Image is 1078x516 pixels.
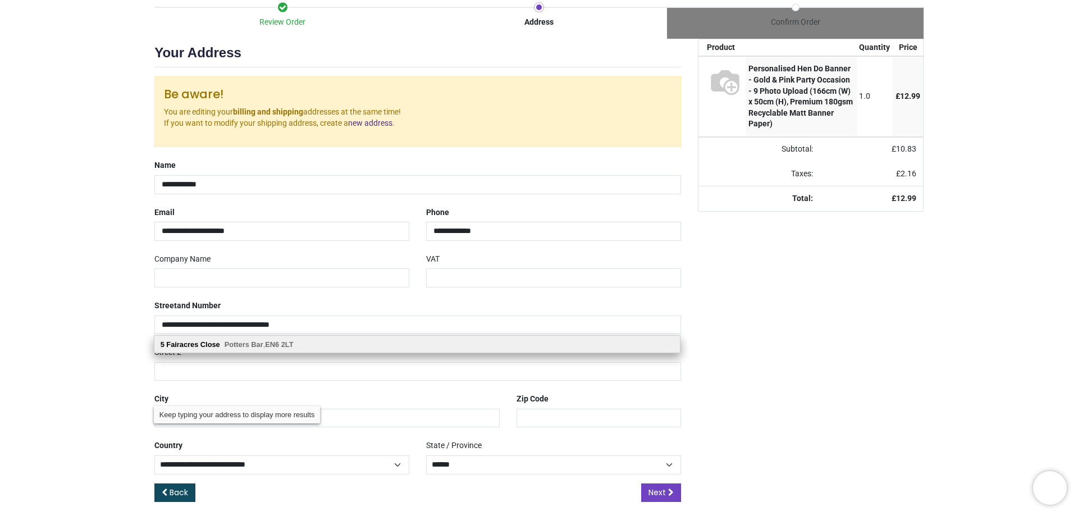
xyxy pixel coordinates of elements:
b: 5 [161,340,165,349]
th: Quantity [857,39,893,56]
b: Potters Bar [225,340,263,349]
span: 2.16 [901,169,916,178]
span: 12.99 [896,194,916,203]
span: Next [648,487,666,498]
strong: Personalised Hen Do Banner - Gold & Pink Party Occasion - 9 Photo Upload (166cm (W) x 50cm (H), P... [748,64,853,128]
label: VAT [426,250,440,269]
label: Country [154,436,182,455]
span: £ [896,92,920,101]
div: address list [154,336,680,353]
a: Back [154,483,195,503]
b: Fairacres [166,340,198,349]
label: State / Province [426,436,482,455]
b: billing and shipping [233,107,303,116]
td: Taxes: [698,162,820,186]
div: Keep typing your address to display more results [154,406,321,423]
span: £ [892,144,916,153]
h4: Be aware! [164,86,672,102]
label: Phone [426,203,449,222]
iframe: Brevo live chat [1033,471,1067,505]
span: 10.83 [896,144,916,153]
label: Company Name [154,250,211,269]
label: Zip Code [517,390,549,409]
label: Name [154,156,176,175]
td: Subtotal: [698,137,820,162]
b: Close [200,340,220,349]
span: and Number [177,301,221,310]
a: Next [641,483,681,503]
label: City [154,390,168,409]
strong: £ [892,194,916,203]
span: Back [170,487,188,498]
div: 1.0 [859,91,890,102]
h2: Your Address [154,43,681,67]
img: S66880 - [BN-00464-166W50H-BANNER_NW] Personalised Hen Do Banner - Gold & Pink Party Occasion - 9... [707,63,743,100]
span: , [225,340,294,349]
span: 12.99 [900,92,920,101]
a: new address [348,118,392,127]
span: £ [896,169,916,178]
th: Price [893,39,923,56]
div: Review Order [154,17,411,28]
label: Street [154,296,221,316]
p: You are editing your addresses at the same time! If you want to modify your shipping address, cre... [164,107,672,129]
div: Confirm Order [667,17,924,28]
label: Email [154,203,175,222]
b: 2LT [281,340,294,349]
div: Address [411,17,668,28]
strong: Total: [792,194,813,203]
th: Product [698,39,746,56]
b: EN6 [265,340,279,349]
